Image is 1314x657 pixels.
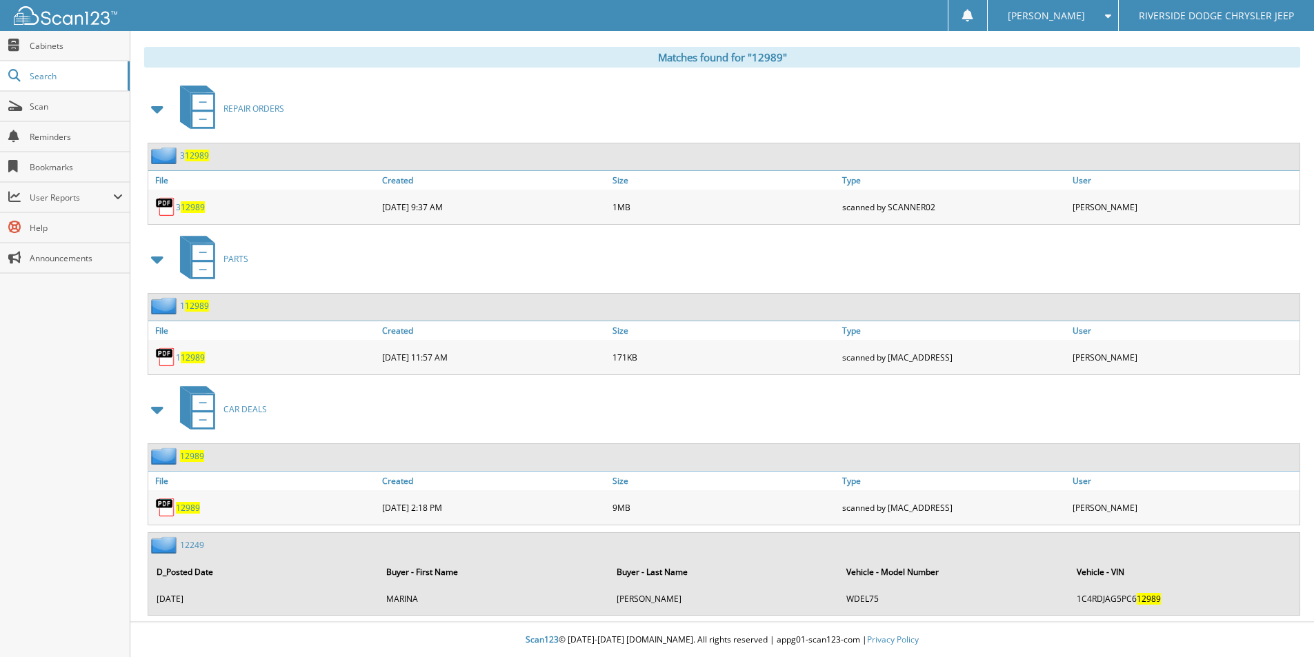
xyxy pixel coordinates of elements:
span: User Reports [30,192,113,203]
span: 12989 [185,150,209,161]
a: PARTS [172,232,248,286]
img: scan123-logo-white.svg [14,6,117,25]
div: © [DATE]-[DATE] [DOMAIN_NAME]. All rights reserved | appg01-scan123-com | [130,623,1314,657]
a: Privacy Policy [867,634,919,645]
a: File [148,321,379,340]
span: 12989 [181,352,205,363]
td: 1C4RDJAG5PC6 [1070,587,1298,610]
div: 9MB [609,494,839,521]
div: [DATE] 11:57 AM [379,343,609,371]
span: CAR DEALS [223,403,267,415]
th: Vehicle - Model Number [839,558,1068,586]
a: 12249 [180,539,204,551]
a: Type [839,472,1069,490]
div: scanned by [MAC_ADDRESS] [839,343,1069,371]
div: scanned by [MAC_ADDRESS] [839,494,1069,521]
div: [PERSON_NAME] [1069,193,1300,221]
span: 12989 [1137,593,1161,605]
span: 12989 [185,300,209,312]
a: User [1069,171,1300,190]
iframe: Chat Widget [1245,591,1314,657]
th: D_Posted Date [150,558,378,586]
span: Scan [30,101,123,112]
img: folder2.png [151,536,180,554]
img: PDF.png [155,497,176,518]
a: Created [379,321,609,340]
a: Created [379,171,609,190]
span: Scan123 [526,634,559,645]
td: [PERSON_NAME] [610,587,838,610]
a: 312989 [176,201,205,213]
div: 1MB [609,193,839,221]
a: REPAIR ORDERS [172,81,284,136]
td: MARINA [379,587,608,610]
img: PDF.png [155,196,176,217]
div: [DATE] 9:37 AM [379,193,609,221]
a: Size [609,321,839,340]
span: RIVERSIDE DODGE CHRYSLER JEEP [1139,12,1294,20]
div: [DATE] 2:18 PM [379,494,609,521]
a: CAR DEALS [172,382,267,436]
span: PARTS [223,253,248,265]
span: Announcements [30,252,123,264]
a: 312989 [180,150,209,161]
img: folder2.png [151,147,180,164]
th: Vehicle - VIN [1070,558,1298,586]
div: [PERSON_NAME] [1069,494,1300,521]
a: Type [839,321,1069,340]
a: 112989 [180,300,209,312]
span: 12989 [181,201,205,213]
a: Created [379,472,609,490]
a: 12989 [180,450,204,462]
span: Reminders [30,131,123,143]
div: 171KB [609,343,839,371]
a: File [148,171,379,190]
td: [DATE] [150,587,378,610]
span: Cabinets [30,40,123,52]
img: PDF.png [155,347,176,367]
span: Bookmarks [30,161,123,173]
span: [PERSON_NAME] [1008,12,1085,20]
img: folder2.png [151,297,180,314]
a: User [1069,321,1300,340]
span: Help [30,222,123,234]
a: 112989 [176,352,205,363]
img: folder2.png [151,447,180,465]
div: scanned by SCANNER02 [839,193,1069,221]
div: Matches found for "12989" [144,47,1300,68]
a: User [1069,472,1300,490]
a: 12989 [176,502,200,514]
th: Buyer - First Name [379,558,608,586]
td: WDEL75 [839,587,1068,610]
a: Size [609,171,839,190]
span: Search [30,70,121,82]
a: File [148,472,379,490]
div: [PERSON_NAME] [1069,343,1300,371]
a: Type [839,171,1069,190]
a: Size [609,472,839,490]
th: Buyer - Last Name [610,558,838,586]
span: REPAIR ORDERS [223,103,284,114]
